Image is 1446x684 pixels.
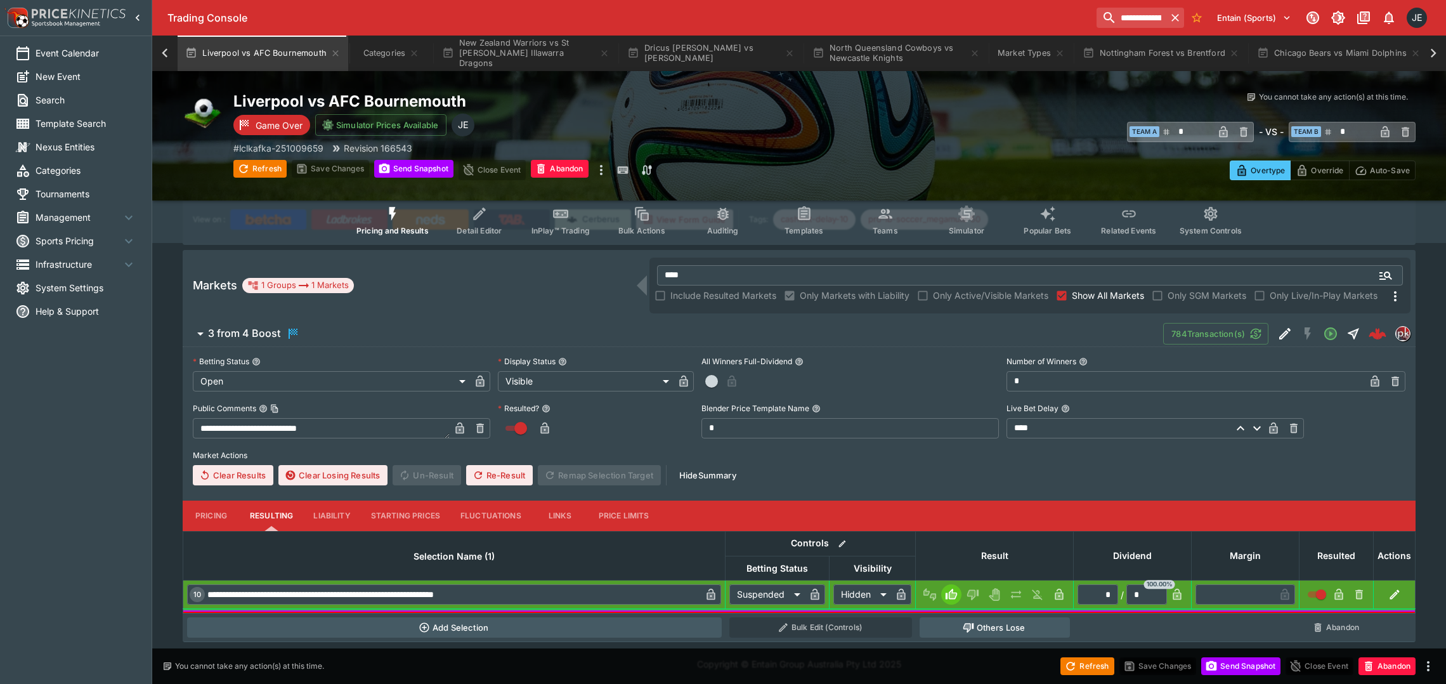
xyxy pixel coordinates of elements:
[1121,588,1124,602] div: /
[175,661,324,672] p: You cannot take any action(s) at this time.
[270,404,279,413] button: Copy To Clipboard
[873,226,898,235] span: Teams
[834,536,850,552] button: Bulk edit
[531,501,589,531] button: Links
[36,211,121,224] span: Management
[344,141,412,155] p: Revision 166543
[36,258,121,271] span: Infrastructure
[240,501,303,531] button: Resulting
[450,501,531,531] button: Fluctuations
[729,584,805,605] div: Suspended
[733,561,822,576] span: Betting Status
[183,501,240,531] button: Pricing
[1024,226,1071,235] span: Popular Bets
[361,501,450,531] button: Starting Prices
[1079,357,1088,366] button: Number of Winners
[1352,6,1375,29] button: Documentation
[247,278,349,293] div: 1 Groups 1 Markets
[36,164,136,177] span: Categories
[701,356,792,367] p: All Winners Full-Dividend
[1061,404,1070,413] button: Live Bet Delay
[498,403,539,414] p: Resulted?
[434,36,617,71] button: New Zealand Warriors vs St [PERSON_NAME] Illawarra Dragons
[1358,659,1416,671] span: Mark an event as closed and abandoned.
[812,404,821,413] button: Blender Price Template Name
[933,289,1048,302] span: Only Active/Visible Markets
[1349,161,1416,180] button: Auto-Save
[4,5,29,30] img: PriceKinetics Logo
[800,289,909,302] span: Only Markets with Liability
[1378,6,1400,29] button: Notifications
[1421,659,1436,674] button: more
[729,617,912,638] button: Bulk Edit (Controls)
[1192,531,1299,580] th: Margin
[36,93,136,107] span: Search
[183,91,223,132] img: soccer.png
[1097,8,1166,28] input: search
[1249,36,1428,71] button: Chicago Bears vs Miami Dolphins
[1072,289,1144,302] span: Show All Markets
[949,226,984,235] span: Simulator
[1006,584,1026,605] button: Push
[672,465,744,485] button: HideSummary
[466,465,533,485] span: Re-Result
[351,36,432,71] button: Categories
[498,356,556,367] p: Display Status
[233,91,824,111] h2: Copy To Clipboard
[178,36,348,71] button: Liverpool vs AFC Bournemouth
[805,36,987,71] button: North Queensland Cowboys vs Newcastle Knights
[1395,326,1410,341] div: pricekinetics
[193,278,237,293] h5: Markets
[670,289,776,302] span: Include Resulted Markets
[36,187,136,201] span: Tournaments
[259,404,268,413] button: Public CommentsCopy To Clipboard
[187,617,722,638] button: Add Selection
[1369,325,1386,343] div: 6c4a4758-3ed7-4aa8-915c-489ed565bb8c
[1230,161,1416,180] div: Start From
[36,305,136,318] span: Help & Support
[1388,289,1403,304] svg: More
[531,160,588,178] button: Abandon
[36,70,136,83] span: New Event
[1303,617,1370,638] button: Abandon
[1187,8,1207,28] button: No Bookmarks
[531,162,588,174] span: Mark an event as closed and abandoned.
[785,226,823,235] span: Templates
[1101,226,1156,235] span: Related Events
[303,501,360,531] button: Liability
[1006,356,1076,367] p: Number of Winners
[356,226,429,235] span: Pricing and Results
[707,226,738,235] span: Auditing
[920,617,1070,638] button: Others Lose
[589,501,660,531] button: Price Limits
[1273,322,1296,345] button: Edit Detail
[167,11,1091,25] div: Trading Console
[1209,8,1299,28] button: Select Tenant
[193,356,249,367] p: Betting Status
[1230,161,1291,180] button: Overtype
[1407,8,1427,28] div: James Edlin
[278,465,388,485] button: Clear Losing Results
[1291,126,1321,137] span: Team B
[1319,322,1342,345] button: Open
[990,36,1072,71] button: Market Types
[193,446,1405,465] label: Market Actions
[315,114,446,136] button: Simulator Prices Available
[256,119,303,132] p: Game Over
[32,21,100,27] img: Sportsbook Management
[1130,126,1159,137] span: Team A
[193,465,273,485] button: Clear Results
[457,226,502,235] span: Detail Editor
[1370,164,1410,177] p: Auto-Save
[252,357,261,366] button: Betting Status
[1374,264,1397,287] button: Open
[941,584,961,605] button: Win
[1403,4,1431,32] button: James Edlin
[36,234,121,247] span: Sports Pricing
[984,584,1005,605] button: Void
[191,590,204,599] span: 10
[963,584,983,605] button: Lose
[1374,531,1416,580] th: Actions
[32,9,126,18] img: PriceKinetics
[374,160,453,178] button: Send Snapshot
